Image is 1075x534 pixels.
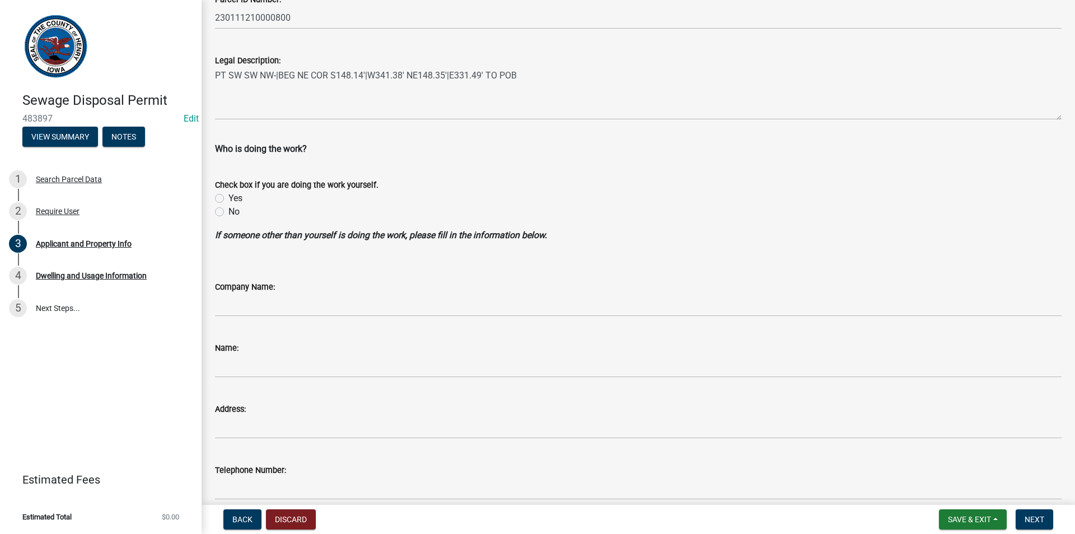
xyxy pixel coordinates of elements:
[9,235,27,253] div: 3
[232,515,253,524] span: Back
[102,127,145,147] button: Notes
[1016,509,1053,530] button: Next
[36,272,147,280] div: Dwelling and Usage Information
[9,202,27,220] div: 2
[9,267,27,285] div: 4
[215,467,286,475] label: Telephone Number:
[228,205,240,219] label: No
[22,133,98,142] wm-modal-confirm: Summary
[22,12,89,81] img: Henry County, Iowa
[215,57,281,65] label: Legal Description:
[215,230,547,240] strong: If someone other than yourself is doing the work, please fill in the information below.
[184,113,199,124] wm-modal-confirm: Edit Application Number
[215,345,239,352] label: Name:
[22,513,72,521] span: Estimated Total
[9,170,27,188] div: 1
[215,284,275,291] label: Company Name:
[102,133,145,142] wm-modal-confirm: Notes
[215,182,378,189] label: Check box if you are doing the work yourself.
[223,509,261,530] button: Back
[162,513,179,521] span: $0.00
[1025,515,1044,524] span: Next
[948,515,991,524] span: Save & Exit
[184,113,199,124] a: Edit
[22,113,179,124] span: 483897
[215,406,246,414] label: Address:
[22,127,98,147] button: View Summary
[9,468,184,491] a: Estimated Fees
[9,299,27,317] div: 5
[228,192,242,205] label: Yes
[215,143,307,154] span: Who is doing the work?
[22,92,193,109] h4: Sewage Disposal Permit
[36,175,102,183] div: Search Parcel Data
[36,240,132,248] div: Applicant and Property Info
[266,509,316,530] button: Discard
[939,509,1007,530] button: Save & Exit
[36,207,80,215] div: Require User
